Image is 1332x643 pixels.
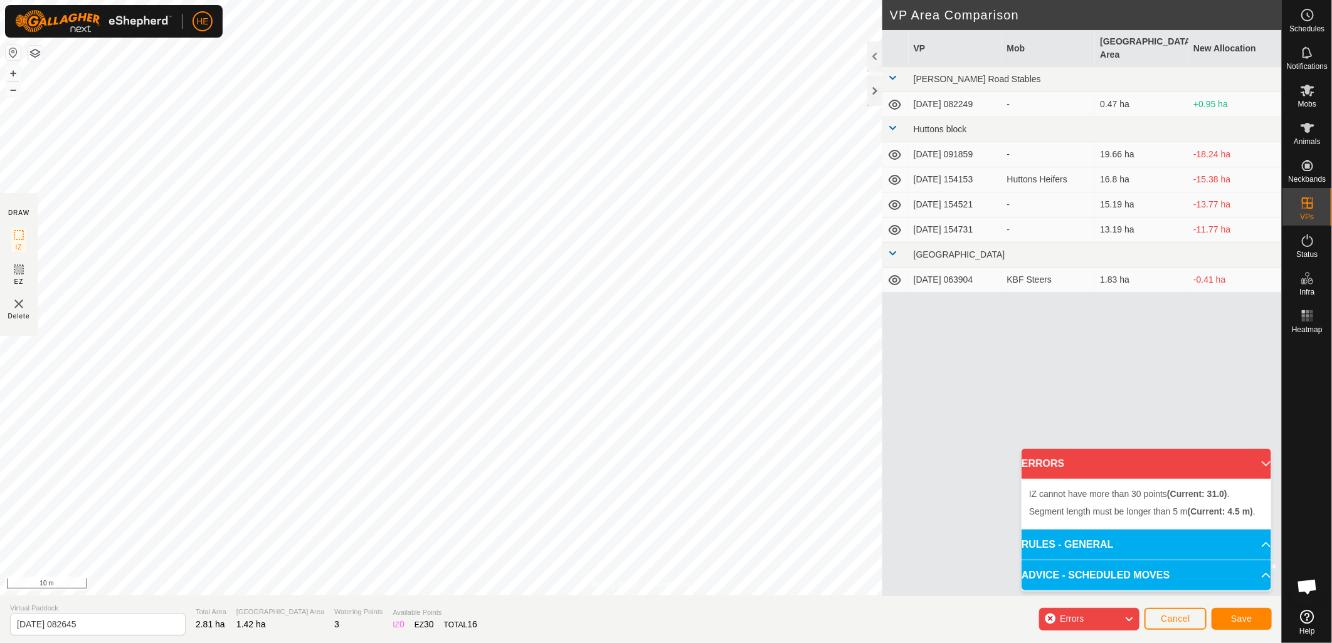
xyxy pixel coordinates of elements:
[1212,608,1272,630] button: Save
[1022,479,1271,529] p-accordion-content: ERRORS
[1294,138,1321,145] span: Animals
[196,607,226,617] span: Total Area
[8,311,30,321] span: Delete
[1300,213,1314,221] span: VPs
[1007,198,1091,211] div: -
[653,579,690,590] a: Contact Us
[467,619,477,629] span: 16
[28,46,43,61] button: Map Layers
[6,45,21,60] button: Reset Map
[1022,537,1114,552] span: RULES - GENERAL
[1022,560,1271,590] p-accordion-header: ADVICE - SCHEDULED MOVES
[909,142,1002,167] td: [DATE] 091859
[890,8,1282,23] h2: VP Area Comparison
[1167,489,1227,499] b: (Current: 31.0)
[10,603,186,614] span: Virtual Paddock
[334,607,383,617] span: Watering Points
[1298,100,1316,108] span: Mobs
[1292,326,1323,333] span: Heatmap
[6,66,21,81] button: +
[196,619,225,629] span: 2.81 ha
[1188,506,1253,516] b: (Current: 4.5 m)
[1299,627,1315,635] span: Help
[1188,30,1282,67] th: New Allocation
[1029,489,1230,499] span: IZ cannot have more than 30 points .
[6,82,21,97] button: –
[1289,25,1324,33] span: Schedules
[1007,148,1091,161] div: -
[236,619,266,629] span: 1.42 ha
[1007,98,1091,111] div: -
[1095,268,1188,293] td: 1.83 ha
[909,30,1002,67] th: VP
[1002,30,1096,67] th: Mob
[1299,288,1314,296] span: Infra
[15,10,172,33] img: Gallagher Logo
[1095,167,1188,192] td: 16.8 ha
[1095,142,1188,167] td: 19.66 ha
[1095,217,1188,243] td: 13.19 ha
[1095,92,1188,117] td: 0.47 ha
[1188,217,1282,243] td: -11.77 ha
[1188,192,1282,217] td: -13.77 ha
[8,208,29,217] div: DRAW
[1060,614,1084,624] span: Errors
[444,618,477,631] div: TOTAL
[1231,614,1252,624] span: Save
[11,296,26,311] img: VP
[236,607,324,617] span: [GEOGRAPHIC_DATA] Area
[1007,273,1091,286] div: KBF Steers
[399,619,404,629] span: 0
[1007,173,1091,186] div: Huttons Heifers
[909,167,1002,192] td: [DATE] 154153
[1144,608,1207,630] button: Cancel
[1007,223,1091,236] div: -
[1022,449,1271,479] p-accordion-header: ERRORS
[1296,251,1318,258] span: Status
[1289,568,1326,605] a: Open chat
[1022,456,1064,471] span: ERRORS
[914,74,1041,84] span: [PERSON_NAME] Road Stables
[415,618,434,631] div: EZ
[1188,92,1282,117] td: +0.95 ha
[1282,605,1332,640] a: Help
[909,192,1002,217] td: [DATE] 154521
[1188,167,1282,192] td: -15.38 ha
[424,619,434,629] span: 30
[909,217,1002,243] td: [DATE] 154731
[334,619,339,629] span: 3
[196,15,208,28] span: HE
[1022,568,1170,583] span: ADVICE - SCHEDULED MOVES
[914,124,967,134] span: Huttons block
[1188,268,1282,293] td: -0.41 ha
[1287,63,1328,70] span: Notifications
[1095,192,1188,217] td: 15.19 ha
[393,607,477,618] span: Available Points
[1161,614,1190,624] span: Cancel
[16,243,23,252] span: IZ
[1288,175,1326,183] span: Neckbands
[14,277,24,286] span: EZ
[909,268,1002,293] td: [DATE] 063904
[1029,506,1255,516] span: Segment length must be longer than 5 m .
[1188,142,1282,167] td: -18.24 ha
[909,92,1002,117] td: [DATE] 082249
[1022,530,1271,560] p-accordion-header: RULES - GENERAL
[591,579,638,590] a: Privacy Policy
[393,618,404,631] div: IZ
[1095,30,1188,67] th: [GEOGRAPHIC_DATA] Area
[914,249,1005,259] span: [GEOGRAPHIC_DATA]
